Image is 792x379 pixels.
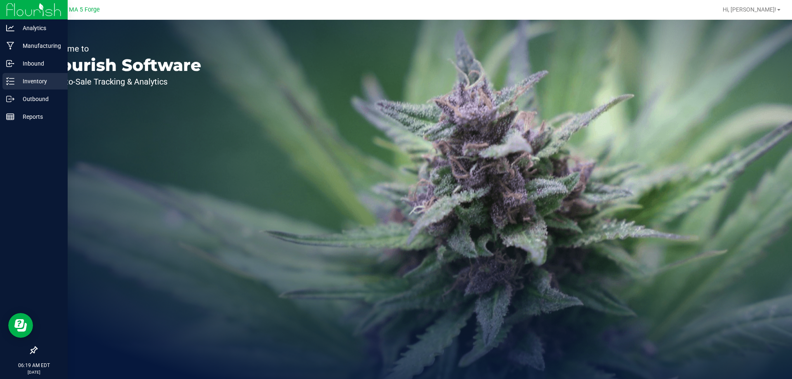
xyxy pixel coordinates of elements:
[14,76,64,86] p: Inventory
[6,95,14,103] inline-svg: Outbound
[4,369,64,375] p: [DATE]
[45,78,201,86] p: Seed-to-Sale Tracking & Analytics
[6,42,14,50] inline-svg: Manufacturing
[8,313,33,338] iframe: Resource center
[14,59,64,68] p: Inbound
[6,24,14,32] inline-svg: Analytics
[14,94,64,104] p: Outbound
[69,6,100,13] span: MA 5 Forge
[6,113,14,121] inline-svg: Reports
[14,112,64,122] p: Reports
[14,23,64,33] p: Analytics
[723,6,776,13] span: Hi, [PERSON_NAME]!
[6,77,14,85] inline-svg: Inventory
[45,45,201,53] p: Welcome to
[45,57,201,73] p: Flourish Software
[14,41,64,51] p: Manufacturing
[4,362,64,369] p: 06:19 AM EDT
[6,59,14,68] inline-svg: Inbound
